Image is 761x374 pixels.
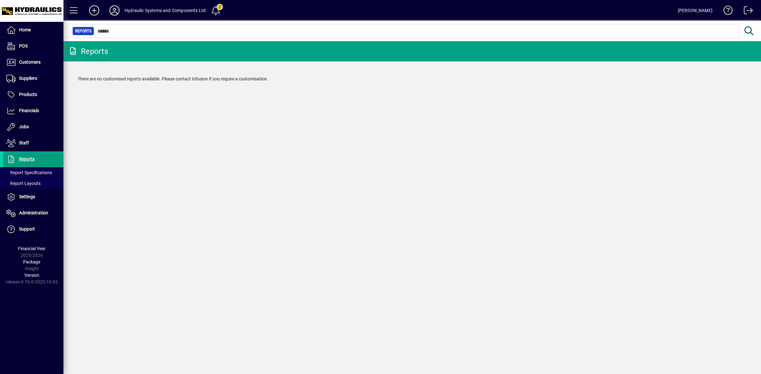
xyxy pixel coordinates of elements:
[3,22,63,38] a: Home
[19,60,41,65] span: Customers
[19,43,28,48] span: POS
[75,28,91,34] span: Reports
[19,27,31,32] span: Home
[68,46,108,56] div: Reports
[18,246,46,251] span: Financial Year
[19,76,37,81] span: Suppliers
[3,167,63,178] a: Report Specifications
[125,5,205,16] div: Hydraulic Systems and Components Ltd
[3,87,63,103] a: Products
[739,1,753,22] a: Logout
[3,178,63,189] a: Report Layouts
[19,108,39,113] span: Financials
[19,92,37,97] span: Products
[3,103,63,119] a: Financials
[84,5,104,16] button: Add
[19,124,29,129] span: Jobs
[19,140,29,145] span: Staff
[3,38,63,54] a: POS
[3,71,63,86] a: Suppliers
[24,273,39,278] span: Version
[3,205,63,221] a: Administration
[3,135,63,151] a: Staff
[6,181,41,186] span: Report Layouts
[19,156,35,162] span: Reports
[19,210,48,215] span: Administration
[3,221,63,237] a: Support
[19,226,35,231] span: Support
[104,5,125,16] button: Profile
[6,170,52,175] span: Report Specifications
[3,119,63,135] a: Jobs
[3,189,63,205] a: Settings
[23,259,40,264] span: Package
[719,1,733,22] a: Knowledge Base
[71,69,753,89] div: There are no customised reports available. Please contact Infusion if you require a customisation.
[19,194,35,199] span: Settings
[3,54,63,70] a: Customers
[678,5,712,16] div: [PERSON_NAME]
